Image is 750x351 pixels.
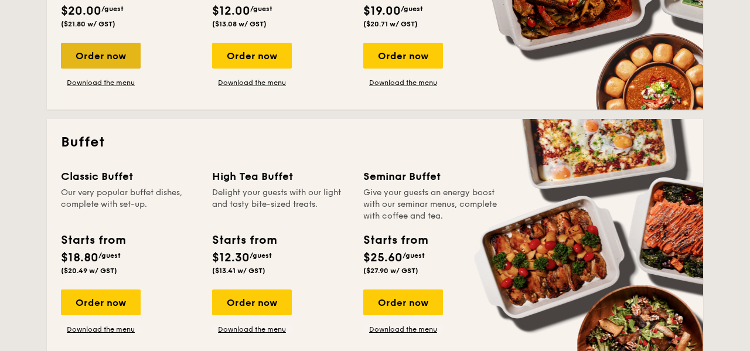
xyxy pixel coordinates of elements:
[363,187,500,222] div: Give your guests an energy boost with our seminar menus, complete with coffee and tea.
[363,289,443,315] div: Order now
[363,168,500,185] div: Seminar Buffet
[212,168,349,185] div: High Tea Buffet
[61,78,141,87] a: Download the menu
[101,5,124,13] span: /guest
[61,267,117,275] span: ($20.49 w/ GST)
[212,267,265,275] span: ($13.41 w/ GST)
[98,251,121,260] span: /guest
[61,187,198,222] div: Our very popular buffet dishes, complete with set-up.
[363,325,443,334] a: Download the menu
[250,251,272,260] span: /guest
[363,231,427,249] div: Starts from
[61,289,141,315] div: Order now
[363,78,443,87] a: Download the menu
[363,267,418,275] span: ($27.90 w/ GST)
[212,20,267,28] span: ($13.08 w/ GST)
[363,43,443,69] div: Order now
[61,168,198,185] div: Classic Buffet
[212,231,276,249] div: Starts from
[212,78,292,87] a: Download the menu
[61,4,101,18] span: $20.00
[212,289,292,315] div: Order now
[363,4,401,18] span: $19.00
[212,325,292,334] a: Download the menu
[212,43,292,69] div: Order now
[212,4,250,18] span: $12.00
[61,251,98,265] span: $18.80
[401,5,423,13] span: /guest
[363,20,418,28] span: ($20.71 w/ GST)
[61,20,115,28] span: ($21.80 w/ GST)
[212,187,349,222] div: Delight your guests with our light and tasty bite-sized treats.
[363,251,403,265] span: $25.60
[212,251,250,265] span: $12.30
[61,43,141,69] div: Order now
[61,133,689,152] h2: Buffet
[250,5,272,13] span: /guest
[61,231,125,249] div: Starts from
[61,325,141,334] a: Download the menu
[403,251,425,260] span: /guest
